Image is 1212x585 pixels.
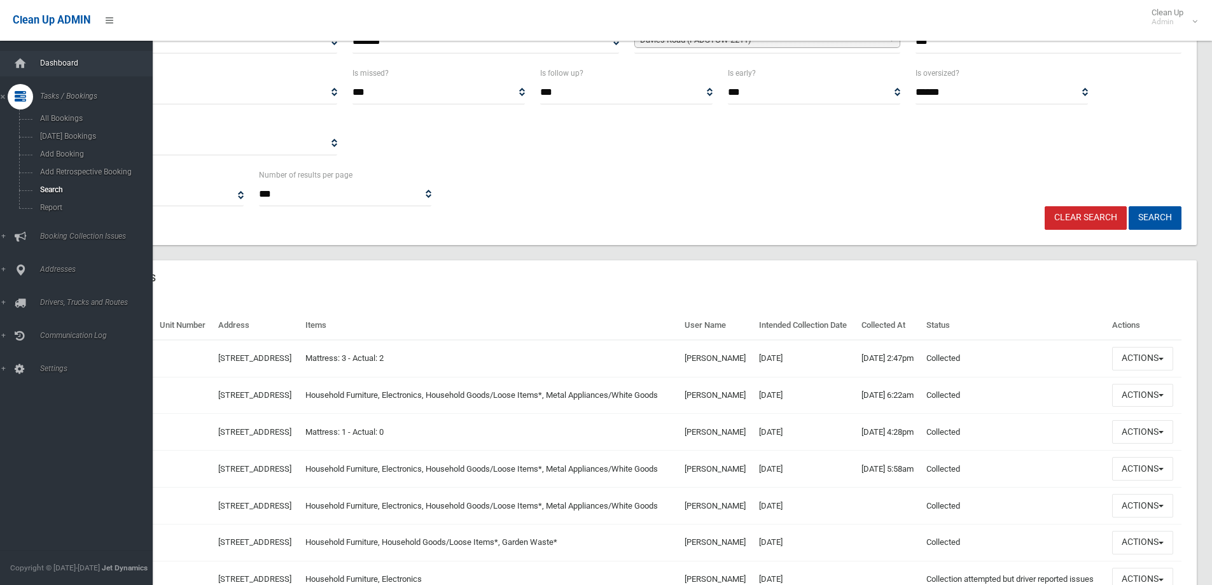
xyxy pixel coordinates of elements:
span: Copyright © [DATE]-[DATE] [10,563,100,572]
button: Actions [1112,347,1173,370]
a: [STREET_ADDRESS] [218,574,291,584]
span: Drivers, Trucks and Routes [36,298,162,307]
span: Clean Up ADMIN [13,14,90,26]
td: Household Furniture, Electronics, Household Goods/Loose Items*, Metal Appliances/White Goods [300,451,679,488]
td: Household Furniture, Electronics, Household Goods/Loose Items*, Metal Appliances/White Goods [300,377,679,414]
td: Collected [921,414,1107,451]
td: [PERSON_NAME] [679,488,754,525]
a: [STREET_ADDRESS] [218,353,291,363]
span: Communication Log [36,331,162,340]
td: Mattress: 1 - Actual: 0 [300,414,679,451]
strong: Jet Dynamics [102,563,148,572]
button: Actions [1112,420,1173,444]
small: Admin [1152,17,1183,27]
td: [DATE] [754,340,856,377]
a: [STREET_ADDRESS] [218,464,291,474]
th: Actions [1107,311,1181,340]
th: Status [921,311,1107,340]
a: [STREET_ADDRESS] [218,390,291,400]
span: Add Retrospective Booking [36,167,151,176]
td: [DATE] [754,451,856,488]
td: [DATE] [754,524,856,561]
th: Collected At [856,311,921,340]
td: Household Furniture, Electronics, Household Goods/Loose Items*, Metal Appliances/White Goods [300,488,679,525]
span: Dashboard [36,59,162,67]
span: Add Booking [36,150,151,159]
td: [DATE] 2:47pm [856,340,921,377]
td: [DATE] [754,414,856,451]
td: [PERSON_NAME] [679,524,754,561]
td: [DATE] [754,377,856,414]
span: Clean Up [1145,8,1196,27]
a: [STREET_ADDRESS] [218,537,291,547]
span: Search [36,185,151,194]
th: Intended Collection Date [754,311,856,340]
a: [STREET_ADDRESS] [218,501,291,511]
a: [STREET_ADDRESS] [218,427,291,437]
span: Settings [36,364,162,373]
td: [DATE] [754,488,856,525]
span: [DATE] Bookings [36,132,151,141]
label: Is missed? [352,66,389,80]
td: Collected [921,377,1107,414]
span: Tasks / Bookings [36,92,162,101]
label: Is follow up? [540,66,583,80]
th: Address [213,311,300,340]
button: Actions [1112,494,1173,518]
a: Clear Search [1045,206,1127,230]
label: Is oversized? [916,66,959,80]
td: [PERSON_NAME] [679,340,754,377]
td: [DATE] 6:22am [856,377,921,414]
th: Unit Number [155,311,213,340]
th: Items [300,311,679,340]
button: Actions [1112,384,1173,407]
td: Household Furniture, Household Goods/Loose Items*, Garden Waste* [300,524,679,561]
td: Mattress: 3 - Actual: 2 [300,340,679,377]
span: All Bookings [36,114,151,123]
td: [DATE] 5:58am [856,451,921,488]
td: Collected [921,451,1107,488]
button: Actions [1112,457,1173,481]
td: Collected [921,488,1107,525]
td: [PERSON_NAME] [679,377,754,414]
button: Search [1129,206,1181,230]
th: User Name [679,311,754,340]
span: Addresses [36,265,162,274]
td: Collected [921,524,1107,561]
label: Number of results per page [259,168,352,182]
label: Is early? [728,66,756,80]
td: [PERSON_NAME] [679,451,754,488]
span: Report [36,203,151,212]
td: [PERSON_NAME] [679,414,754,451]
td: [DATE] 4:28pm [856,414,921,451]
span: Booking Collection Issues [36,232,162,241]
button: Actions [1112,531,1173,554]
td: Collected [921,340,1107,377]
